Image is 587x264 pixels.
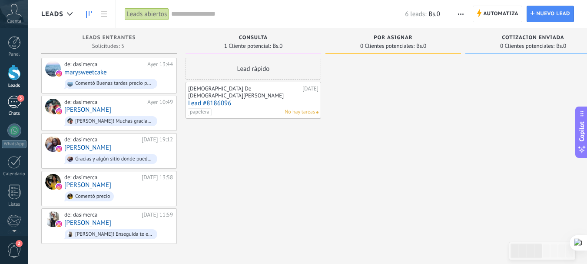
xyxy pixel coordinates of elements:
div: de: dasimerca [64,174,139,181]
img: instagram.svg [56,146,62,152]
span: Leads Entrantes [83,35,136,41]
div: Listas [2,202,27,207]
div: Lead rápido [186,58,321,80]
span: No hay nada asignado [316,111,318,114]
div: [DATE] 11:59 [142,211,173,218]
img: instagram.svg [56,221,62,227]
div: Mileyva Fernandez [45,211,61,227]
span: Cotización Enviada [502,35,564,41]
div: [DATE] 13:58 [142,174,173,181]
div: Gracias y algún sitio donde pueden venderlos [75,156,153,162]
div: Por Asignar [330,35,457,42]
a: marysweetcake [64,69,107,76]
div: CARMELIN [45,174,61,190]
div: Luis Ocando [45,99,61,114]
span: papelera [188,108,212,116]
div: marysweetcake [45,61,61,77]
img: instagram.svg [56,70,62,77]
a: [PERSON_NAME] [64,106,111,114]
span: Por Asignar [374,35,412,41]
span: Nuevo lead [536,6,570,22]
span: Cuenta [7,19,21,24]
a: Lead #8186096 [188,100,318,107]
div: Panel [2,52,27,57]
div: [DATE] [302,85,318,99]
div: [DATE] 19:12 [142,136,173,143]
div: [DEMOGRAPHIC_DATA] De [DEMOGRAPHIC_DATA][PERSON_NAME] [188,85,300,99]
div: Consulta [190,35,317,42]
div: [PERSON_NAME]! Enseguida te enviaremos la información sobre los modelos disponibles [75,231,153,237]
span: No hay tareas [285,108,315,116]
div: de: dasimerca [64,99,144,106]
a: Automatiza [473,6,522,22]
span: Bs.0 [428,10,440,18]
div: Ayer 10:49 [147,99,173,106]
span: Bs.0 [416,43,426,49]
div: de: dasimerca [64,136,139,143]
span: 1 Cliente potencial: [224,43,271,49]
span: Bs.0 [272,43,282,49]
div: Calendario [2,171,27,177]
div: Comentó precio [75,194,110,200]
span: 2 [16,240,23,247]
div: de: dasimerca [64,211,139,218]
img: instagram.svg [56,108,62,114]
div: de: dasimerca [64,61,144,68]
a: Nuevo lead [527,6,574,22]
div: WhatsApp [2,140,27,148]
div: Comentó Buenas tardes precio por favor [75,80,153,87]
span: Copilot [577,121,586,141]
span: 0 Clientes potenciales: [360,43,415,49]
span: Automatiza [483,6,518,22]
span: Consulta [239,35,268,41]
span: 6 leads: [405,10,426,18]
span: 3 [17,95,24,102]
div: Leads abiertos [125,8,169,20]
a: [PERSON_NAME] [64,219,111,227]
a: [PERSON_NAME] [64,144,111,151]
span: Leads [41,10,63,18]
div: Reyes Nathasha [45,136,61,152]
div: Leads [2,83,27,89]
img: instagram.svg [56,184,62,190]
div: Chats [2,111,27,117]
div: [PERSON_NAME]! Muchas gracias por tu interés 💚 por favor envía tu CV al siguiente correo: [EMAIL_... [75,118,153,124]
span: Bs.0 [556,43,566,49]
div: Leads Entrantes [46,35,172,42]
div: Ayer 13:44 [147,61,173,68]
span: Solicitudes: 5 [92,43,124,49]
a: [PERSON_NAME] [64,181,111,189]
span: 0 Clientes potenciales: [500,43,554,49]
